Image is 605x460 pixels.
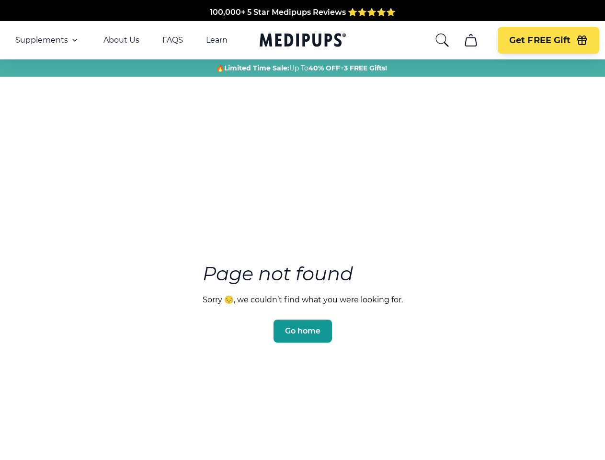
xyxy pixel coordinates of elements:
span: Get FREE Gift [509,35,571,46]
a: Learn [206,35,228,45]
button: search [434,33,450,48]
span: Go home [285,326,320,336]
span: 100,000+ 5 Star Medipups Reviews ⭐️⭐️⭐️⭐️⭐️ [210,8,396,17]
button: Get FREE Gift [498,27,599,54]
a: FAQS [162,35,183,45]
button: Go home [274,320,332,343]
span: Supplements [15,35,68,45]
h3: Page not found [203,260,403,287]
span: 🔥 Up To + [216,63,387,73]
a: Medipups [260,31,346,51]
button: Supplements [15,34,80,46]
a: About Us [103,35,139,45]
p: Sorry 😔, we couldn’t find what you were looking for. [203,295,403,304]
button: cart [459,29,482,52]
